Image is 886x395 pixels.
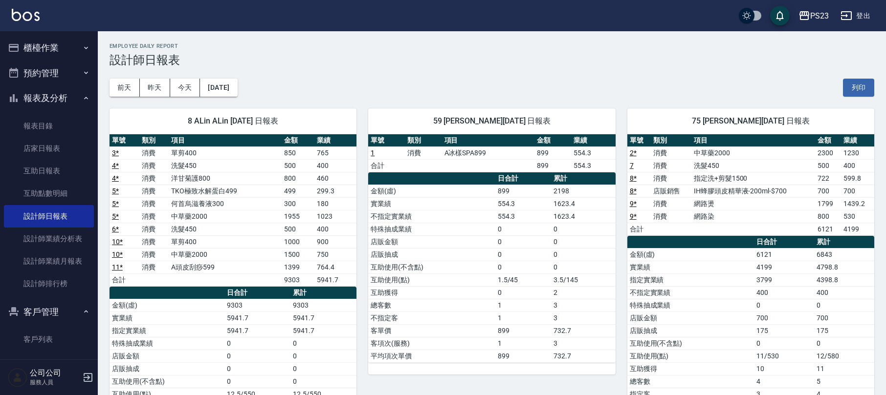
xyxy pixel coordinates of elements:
td: 732.7 [551,324,616,337]
th: 業績 [571,134,616,147]
td: 11 [814,362,874,375]
td: 10 [754,362,814,375]
td: 700 [814,312,874,324]
a: 互助點數明細 [4,182,94,205]
td: 消費 [139,223,169,235]
td: 1023 [314,210,356,223]
td: 總客數 [368,299,495,312]
td: TKO極致水解蛋白499 [169,185,282,197]
td: 530 [841,210,874,223]
th: 單號 [627,134,651,147]
td: 9303 [282,273,314,286]
td: 6121 [815,223,841,235]
td: 722 [815,172,841,185]
td: 中草藥2000 [169,210,282,223]
button: PS23 [795,6,833,26]
td: 0 [495,261,551,273]
td: 互助獲得 [627,362,754,375]
td: 店販金額 [368,235,495,248]
td: 899 [495,185,551,197]
td: 899 [534,146,571,159]
td: 300 [282,197,314,210]
td: 消費 [139,210,169,223]
td: 實業績 [368,197,495,210]
a: 設計師排行榜 [4,272,94,295]
span: 75 [PERSON_NAME][DATE] 日報表 [639,116,863,126]
td: 不指定實業績 [627,286,754,299]
td: 互助使用(點) [368,273,495,286]
td: 1955 [282,210,314,223]
td: 400 [841,159,874,172]
td: 6843 [814,248,874,261]
td: 店販銷售 [651,185,691,197]
td: 700 [841,185,874,197]
td: 4199 [754,261,814,273]
td: 899 [534,159,571,172]
td: 消費 [139,159,169,172]
td: 金額(虛) [110,299,224,312]
td: 總客數 [627,375,754,388]
td: 750 [314,248,356,261]
button: 昨天 [140,79,170,97]
td: 互助使用(不含點) [110,375,224,388]
td: 765 [314,146,356,159]
td: 店販金額 [627,312,754,324]
td: 洗髮450 [691,159,815,172]
td: 店販抽成 [627,324,754,337]
td: 洗髮450 [169,159,282,172]
td: 網路染 [691,210,815,223]
td: 消費 [651,172,691,185]
th: 單號 [110,134,139,147]
td: 1500 [282,248,314,261]
table: a dense table [627,134,874,236]
button: [DATE] [200,79,237,97]
th: 金額 [815,134,841,147]
td: 599.8 [841,172,874,185]
td: 11/530 [754,350,814,362]
td: 不指定實業績 [368,210,495,223]
td: 3.5/145 [551,273,616,286]
td: 0 [495,223,551,235]
th: 日合計 [495,172,551,185]
td: 4398.8 [814,273,874,286]
td: 700 [754,312,814,324]
span: 59 [PERSON_NAME][DATE] 日報表 [380,116,603,126]
td: 店販抽成 [110,362,224,375]
td: 消費 [651,159,691,172]
td: 消費 [651,197,691,210]
img: Logo [12,9,40,21]
td: 0 [754,299,814,312]
td: 指定實業績 [110,324,224,337]
td: 0 [224,337,290,350]
a: 設計師業績分析表 [4,228,94,250]
td: 850 [282,146,314,159]
td: 2300 [815,146,841,159]
td: 實業績 [110,312,224,324]
td: 1 [495,299,551,312]
td: 洗髮450 [169,223,282,235]
th: 業績 [841,134,874,147]
td: 4 [754,375,814,388]
td: 0 [495,235,551,248]
td: 500 [815,159,841,172]
td: 互助使用(不含點) [627,337,754,350]
td: 6121 [754,248,814,261]
div: PS23 [810,10,829,22]
td: 指定實業績 [627,273,754,286]
td: 0 [495,286,551,299]
th: 累計 [290,287,356,299]
td: 5941.7 [290,312,356,324]
td: 實業績 [627,261,754,273]
td: 0 [814,337,874,350]
td: 9303 [224,299,290,312]
td: 0 [551,235,616,248]
button: 櫃檯作業 [4,35,94,61]
td: 554.3 [571,146,616,159]
td: 12/580 [814,350,874,362]
td: A冰樣SPA899 [442,146,534,159]
td: 中草藥2000 [169,248,282,261]
td: 500 [282,223,314,235]
td: 499 [282,185,314,197]
td: 2 [551,286,616,299]
td: 4199 [841,223,874,235]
